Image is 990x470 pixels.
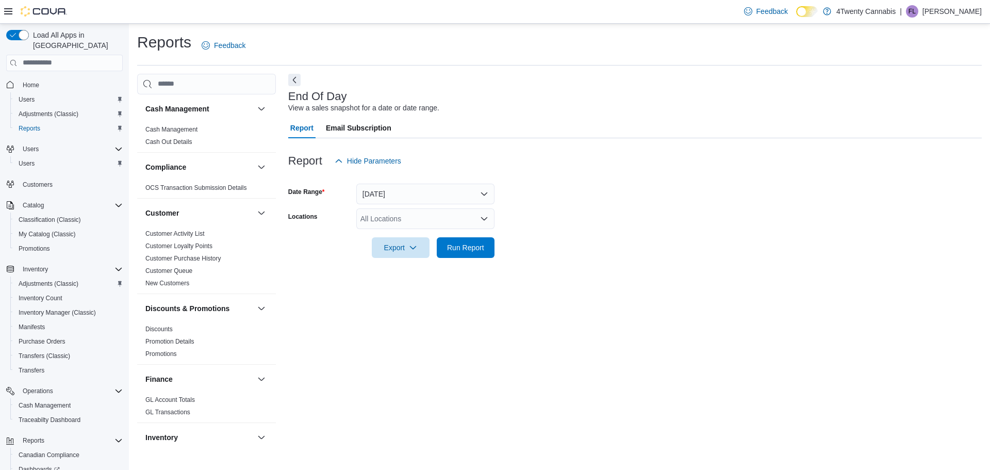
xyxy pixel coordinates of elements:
span: Manifests [14,321,123,333]
button: Customer [145,208,253,218]
button: Operations [2,384,127,398]
a: Transfers [14,364,48,377]
h3: Cash Management [145,104,209,114]
input: Dark Mode [796,6,818,17]
button: Inventory Count [10,291,127,305]
a: Promotions [14,242,54,255]
span: Cash Management [14,399,123,412]
a: Feedback [197,35,250,56]
a: Canadian Compliance [14,449,84,461]
a: Traceabilty Dashboard [14,414,85,426]
span: Users [23,145,39,153]
a: Customer Activity List [145,230,205,237]
button: Finance [145,374,253,384]
span: GL Transactions [145,408,190,416]
button: Compliance [255,161,268,173]
span: Operations [19,385,123,397]
span: Inventory Count [14,292,123,304]
span: Reports [19,434,123,447]
div: View a sales snapshot for a date or date range. [288,103,439,114]
button: Reports [2,433,127,448]
button: Reports [19,434,48,447]
a: Discounts [145,326,173,333]
button: Inventory [19,263,52,275]
span: Catalog [23,201,44,209]
span: Export [378,237,423,258]
button: Inventory [2,262,127,277]
button: Cash Management [145,104,253,114]
h3: Discounts & Promotions [145,303,229,314]
button: Inventory [145,432,253,443]
span: Adjustments (Classic) [19,110,78,118]
button: Hide Parameters [331,151,405,171]
button: Inventory Manager (Classic) [10,305,127,320]
button: Promotions [10,241,127,256]
span: Transfers [19,366,44,375]
a: Promotions [145,350,177,358]
a: Home [19,79,43,91]
span: Adjustments (Classic) [19,280,78,288]
span: Email Subscription [326,118,391,138]
span: Reports [14,122,123,135]
span: Inventory [19,263,123,275]
span: Run Report [447,242,484,253]
button: Customer [255,207,268,219]
span: Customer Purchase History [145,254,221,263]
span: Inventory [23,265,48,273]
h3: Compliance [145,162,186,172]
a: Customer Purchase History [145,255,221,262]
a: OCS Transaction Submission Details [145,184,247,191]
span: Manifests [19,323,45,331]
span: My Catalog (Classic) [19,230,76,238]
div: Finance [137,394,276,423]
button: Purchase Orders [10,334,127,349]
a: My Catalog (Classic) [14,228,80,240]
span: Hide Parameters [347,156,401,166]
button: Catalog [19,199,48,212]
span: Reports [19,124,40,133]
span: Purchase Orders [19,337,65,346]
a: Transfers (Classic) [14,350,74,362]
a: Cash Out Details [145,138,192,145]
a: Adjustments (Classic) [14,108,82,120]
span: My Catalog (Classic) [14,228,123,240]
span: GL Account Totals [145,396,195,404]
button: Operations [19,385,57,397]
button: Export [372,237,430,258]
button: [DATE] [356,184,494,204]
span: Canadian Compliance [19,451,79,459]
span: Inventory Manager (Classic) [14,306,123,319]
div: Compliance [137,182,276,198]
span: Traceabilty Dashboard [19,416,80,424]
span: Cash Management [19,401,71,410]
span: Inventory Manager (Classic) [19,309,96,317]
span: OCS Transaction Submission Details [145,184,247,192]
p: 4Twenty Cannabis [836,5,896,18]
a: Classification (Classic) [14,214,85,226]
button: Transfers [10,363,127,378]
div: Discounts & Promotions [137,323,276,364]
span: Users [14,157,123,170]
span: Promotions [145,350,177,358]
button: Users [10,92,127,107]
div: Customer [137,228,276,294]
button: Compliance [145,162,253,172]
a: Customer Loyalty Points [145,242,212,250]
button: Manifests [10,320,127,334]
span: Customers [23,181,53,189]
button: Traceabilty Dashboard [10,413,127,427]
a: New Customers [145,280,189,287]
div: Francis Licmo [906,5,918,18]
span: Transfers [14,364,123,377]
h3: Inventory [145,432,178,443]
a: Promotion Details [145,338,194,345]
a: Customer Queue [145,267,192,274]
span: Dark Mode [796,17,797,18]
span: Customer Activity List [145,230,205,238]
h3: End Of Day [288,90,347,103]
button: Run Report [437,237,494,258]
a: Customers [19,179,57,191]
span: Cash Out Details [145,138,192,146]
label: Date Range [288,188,325,196]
